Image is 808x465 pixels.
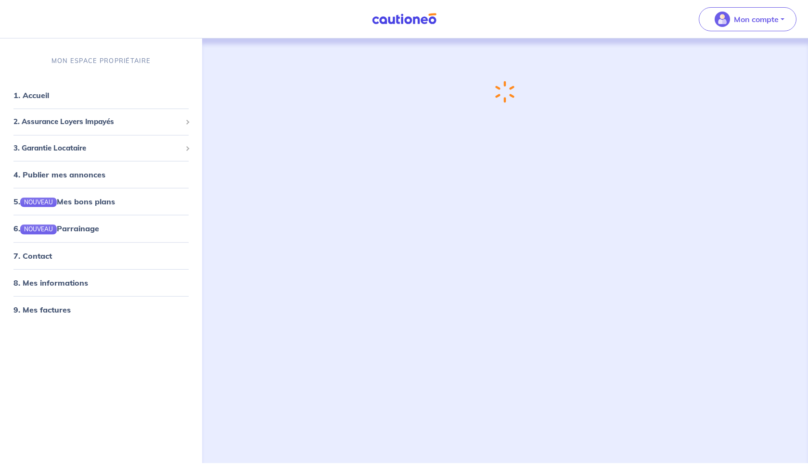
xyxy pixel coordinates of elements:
span: 2. Assurance Loyers Impayés [13,116,181,127]
div: 9. Mes factures [4,300,198,319]
div: 6.NOUVEAUParrainage [4,219,198,238]
div: 1. Accueil [4,86,198,105]
div: 5.NOUVEAUMes bons plans [4,192,198,211]
span: 3. Garantie Locataire [13,142,181,153]
a: 1. Accueil [13,90,49,100]
a: 4. Publier mes annonces [13,170,105,179]
p: MON ESPACE PROPRIÉTAIRE [51,56,151,65]
div: 2. Assurance Loyers Impayés [4,113,198,131]
img: loading-spinner [495,81,514,103]
div: 4. Publier mes annonces [4,165,198,184]
a: 5.NOUVEAUMes bons plans [13,197,115,206]
button: illu_account_valid_menu.svgMon compte [699,7,796,31]
div: 7. Contact [4,246,198,265]
a: 9. Mes factures [13,304,71,314]
img: illu_account_valid_menu.svg [715,12,730,27]
p: Mon compte [734,13,779,25]
a: 6.NOUVEAUParrainage [13,224,99,233]
div: 3. Garantie Locataire [4,138,198,157]
div: 8. Mes informations [4,273,198,292]
a: 7. Contact [13,251,52,260]
a: 8. Mes informations [13,277,88,287]
img: Cautioneo [368,13,440,25]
